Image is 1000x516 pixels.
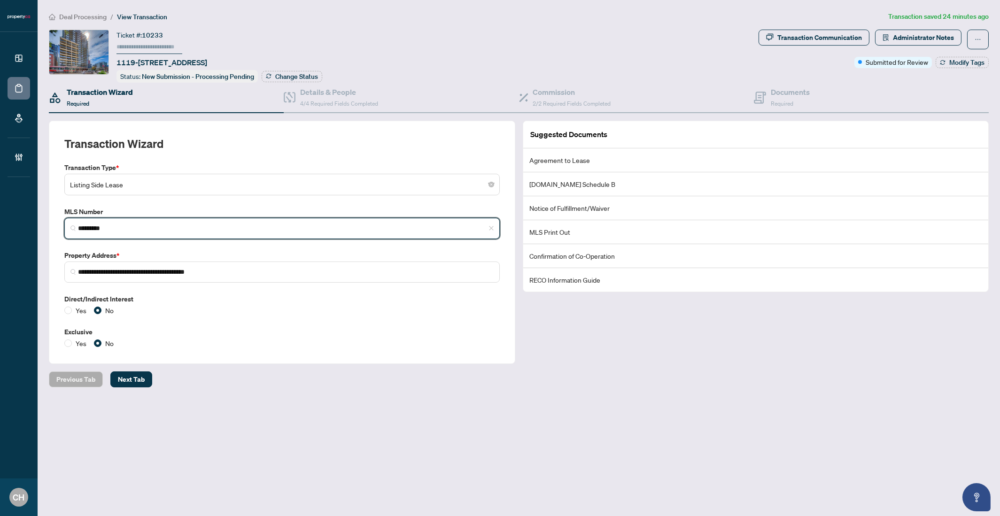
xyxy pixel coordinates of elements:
button: Modify Tags [936,57,989,68]
li: MLS Print Out [523,220,989,244]
span: Yes [72,305,90,316]
h4: Transaction Wizard [67,86,133,98]
button: Previous Tab [49,371,103,387]
span: Listing Side Lease [70,176,494,193]
span: 1119-[STREET_ADDRESS] [116,57,207,68]
button: Open asap [962,483,991,511]
span: Required [771,100,793,107]
li: RECO Information Guide [523,268,989,292]
button: Next Tab [110,371,152,387]
span: close-circle [488,182,494,187]
span: 4/4 Required Fields Completed [300,100,378,107]
label: Property Address [64,250,500,261]
h4: Commission [533,86,611,98]
div: Status: [116,70,258,83]
article: Transaction saved 24 minutes ago [888,11,989,22]
label: MLS Number [64,207,500,217]
li: Notice of Fulfillment/Waiver [523,196,989,220]
li: Agreement to Lease [523,148,989,172]
h2: Transaction Wizard [64,136,163,151]
label: Direct/Indirect Interest [64,294,500,304]
span: CH [13,491,25,504]
img: search_icon [70,269,76,275]
span: Next Tab [118,372,145,387]
li: Confirmation of Co-Operation [523,244,989,268]
span: 2/2 Required Fields Completed [533,100,611,107]
li: / [110,11,113,22]
span: home [49,14,55,20]
h4: Details & People [300,86,378,98]
li: [DOMAIN_NAME] Schedule B [523,172,989,196]
label: Exclusive [64,327,500,337]
article: Suggested Documents [531,129,608,140]
span: ellipsis [975,36,981,43]
span: Modify Tags [949,59,984,66]
img: logo [8,14,30,20]
button: Transaction Communication [759,30,869,46]
span: close [488,225,494,231]
h4: Documents [771,86,810,98]
span: New Submission - Processing Pending [142,72,254,81]
span: solution [883,34,889,41]
button: Administrator Notes [875,30,961,46]
button: Change Status [262,71,322,82]
span: No [101,338,117,348]
span: Yes [72,338,90,348]
img: IMG-C12330781_1.jpg [49,30,109,74]
span: No [101,305,117,316]
span: Administrator Notes [893,30,954,45]
span: Change Status [275,73,318,80]
label: Transaction Type [64,162,500,173]
span: 10233 [142,31,163,39]
div: Transaction Communication [777,30,862,45]
span: Deal Processing [59,13,107,21]
span: View Transaction [117,13,167,21]
img: search_icon [70,225,76,231]
span: Required [67,100,89,107]
span: Submitted for Review [866,57,928,67]
div: Ticket #: [116,30,163,40]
